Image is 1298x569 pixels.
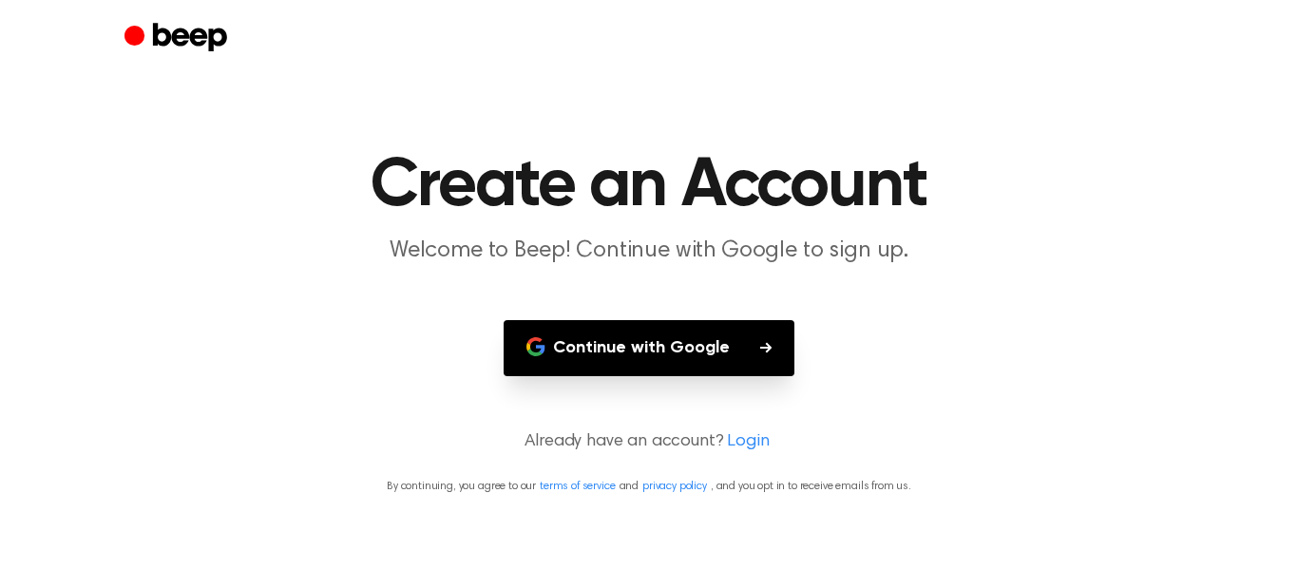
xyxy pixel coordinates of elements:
a: Beep [124,20,232,57]
p: Already have an account? [23,429,1275,455]
a: Login [727,429,769,455]
a: privacy policy [642,481,707,492]
h1: Create an Account [162,152,1136,220]
button: Continue with Google [504,320,794,376]
p: By continuing, you agree to our and , and you opt in to receive emails from us. [23,478,1275,495]
a: terms of service [540,481,615,492]
p: Welcome to Beep! Continue with Google to sign up. [284,236,1014,267]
